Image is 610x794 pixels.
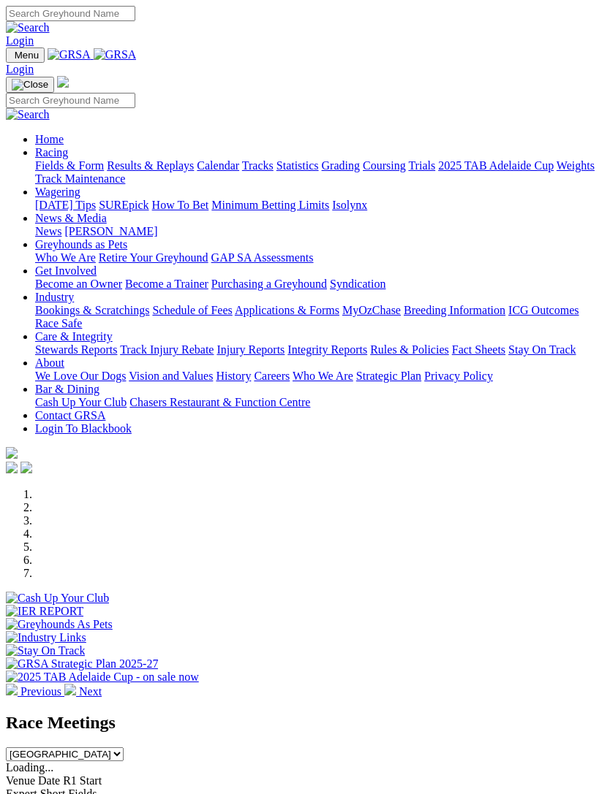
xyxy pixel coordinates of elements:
span: Menu [15,50,39,61]
a: Careers [254,370,290,382]
a: Grading [322,159,360,172]
a: Bar & Dining [35,383,99,395]
a: Minimum Betting Limits [211,199,329,211]
span: Previous [20,685,61,698]
button: Toggle navigation [6,47,45,63]
a: Coursing [363,159,406,172]
a: Get Involved [35,264,97,277]
img: Close [12,79,48,91]
a: Calendar [197,159,239,172]
a: GAP SA Assessments [211,251,314,264]
a: Greyhounds as Pets [35,238,127,251]
div: Wagering [35,199,604,212]
span: Loading... [6,761,53,774]
div: Greyhounds as Pets [35,251,604,264]
div: Industry [35,304,604,330]
a: Rules & Policies [370,343,449,356]
img: Industry Links [6,631,86,644]
a: History [216,370,251,382]
a: Isolynx [332,199,367,211]
a: We Love Our Dogs [35,370,126,382]
a: Login [6,34,34,47]
a: Purchasing a Greyhound [211,278,327,290]
a: SUREpick [99,199,148,211]
a: Integrity Reports [287,343,367,356]
a: [PERSON_NAME] [64,225,157,237]
a: Racing [35,146,68,159]
img: facebook.svg [6,462,18,473]
a: Retire Your Greyhound [99,251,208,264]
img: Search [6,108,50,121]
a: Become a Trainer [125,278,208,290]
a: Stewards Reports [35,343,117,356]
img: Search [6,21,50,34]
img: GRSA [94,48,137,61]
a: Race Safe [35,317,82,329]
a: Previous [6,685,64,698]
a: Home [35,133,64,145]
a: Next [64,685,102,698]
img: 2025 TAB Adelaide Cup - on sale now [6,671,199,684]
a: News [35,225,61,237]
img: GRSA [48,48,91,61]
a: Privacy Policy [424,370,493,382]
div: Racing [35,159,604,186]
div: News & Media [35,225,604,238]
a: Applications & Forms [235,304,339,316]
a: How To Bet [152,199,209,211]
a: News & Media [35,212,107,224]
img: twitter.svg [20,462,32,473]
img: chevron-right-pager-white.svg [64,684,76,695]
a: Injury Reports [216,343,285,356]
a: Breeding Information [404,304,505,316]
img: Cash Up Your Club [6,592,109,605]
span: R1 Start [63,774,102,787]
a: Statistics [276,159,319,172]
a: Care & Integrity [35,330,113,343]
a: Who We Are [293,370,353,382]
a: Cash Up Your Club [35,396,127,408]
a: Weights [557,159,595,172]
a: Industry [35,291,74,303]
div: Get Involved [35,278,604,291]
span: Next [79,685,102,698]
h2: Race Meetings [6,713,604,733]
a: Trials [408,159,435,172]
a: Track Injury Rebate [120,343,214,356]
span: Venue [6,774,35,787]
a: Fields & Form [35,159,104,172]
span: Date [38,774,60,787]
div: About [35,370,604,383]
a: Stay On Track [508,343,576,356]
a: Chasers Restaurant & Function Centre [129,396,310,408]
a: Contact GRSA [35,409,105,421]
a: Wagering [35,186,80,198]
a: ICG Outcomes [508,304,579,316]
a: Bookings & Scratchings [35,304,149,316]
input: Search [6,93,135,108]
a: Vision and Values [129,370,213,382]
a: Login To Blackbook [35,422,132,435]
a: MyOzChase [342,304,401,316]
a: About [35,356,64,369]
a: Become an Owner [35,278,122,290]
a: Syndication [330,278,385,290]
img: IER REPORT [6,605,83,618]
img: logo-grsa-white.png [6,447,18,459]
a: Strategic Plan [356,370,421,382]
input: Search [6,6,135,21]
button: Toggle navigation [6,77,54,93]
a: [DATE] Tips [35,199,96,211]
div: Care & Integrity [35,343,604,356]
img: chevron-left-pager-white.svg [6,684,18,695]
a: Login [6,63,34,75]
div: Bar & Dining [35,396,604,409]
img: Greyhounds As Pets [6,618,113,631]
img: GRSA Strategic Plan 2025-27 [6,657,158,671]
a: Who We Are [35,251,96,264]
a: Results & Replays [107,159,194,172]
a: Schedule of Fees [152,304,232,316]
img: Stay On Track [6,644,85,657]
a: 2025 TAB Adelaide Cup [438,159,554,172]
img: logo-grsa-white.png [57,76,69,88]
